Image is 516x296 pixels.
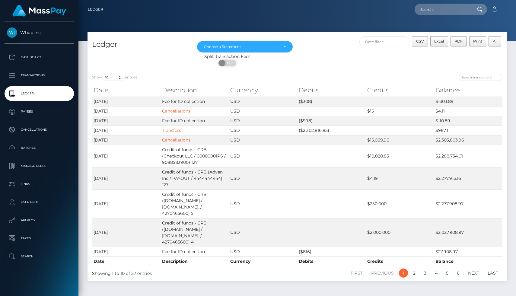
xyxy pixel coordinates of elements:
div: Showing 1 to 10 of 57 entries [92,268,258,277]
td: Credit of funds - CRB ([DOMAIN_NAME] / [DOMAIN_NAME]. / 4270465600) 4 [161,218,229,247]
p: Manage Users [7,161,72,170]
td: $4.19 [366,167,434,189]
th: Currency [229,84,297,96]
a: Search [5,249,74,264]
th: Description [161,84,229,96]
td: [DATE] [92,167,161,189]
td: USD [229,116,297,126]
p: Cancellations [7,125,72,134]
button: Print [469,36,486,46]
td: ($998) [297,116,366,126]
th: Credits [366,256,434,266]
select: Showentries [102,74,125,81]
td: ($2,302,816.85) [297,126,366,135]
a: Transfers [162,128,181,133]
a: Next [465,269,483,278]
td: [DATE] [92,218,161,247]
td: $2,027,908.97 [434,218,502,247]
p: Links [7,180,72,189]
a: 6 [454,269,463,278]
td: [DATE] [92,135,161,145]
th: Description [161,256,229,266]
td: $10,820.85 [366,145,434,167]
button: CSV [412,36,428,46]
td: [DATE] [92,116,161,126]
button: Choose a Statement [197,41,293,53]
td: USD [229,97,297,106]
td: USD [229,247,297,256]
td: $-10.89 [434,116,502,126]
td: Fee for ID collection [161,116,229,126]
td: [DATE] [92,189,161,218]
td: $4.11 [434,106,502,116]
span: Whop Inc [5,30,74,35]
a: API Keys [5,213,74,228]
a: User Profile [5,195,74,210]
img: MassPay Logo [12,5,66,17]
a: Last [484,269,502,278]
th: Credits [366,84,434,96]
img: Whop Inc [7,27,17,38]
span: Print [473,39,482,43]
span: OFF [222,60,237,66]
a: Cancellations [162,108,190,114]
td: USD [229,218,297,247]
a: Manage Users [5,158,74,173]
td: $2,277,908.97 [434,189,502,218]
td: USD [229,145,297,167]
td: $-303.89 [434,97,502,106]
td: $2,000,000 [366,218,434,247]
p: Dashboard [7,53,72,62]
td: $987.11 [434,126,502,135]
th: Balance [434,256,502,266]
th: Date [92,84,161,96]
div: Split Transaction Fees [88,53,367,60]
span: Excel [434,39,444,43]
h4: Ledger [92,39,188,50]
p: User Profile [7,198,72,207]
td: [DATE] [92,126,161,135]
a: Batches [5,140,74,155]
td: USD [229,167,297,189]
a: Cancellations [5,122,74,137]
td: USD [229,135,297,145]
button: All [489,36,501,46]
td: [DATE] [92,97,161,106]
td: Fee for ID collection [161,97,229,106]
td: [DATE] [92,247,161,256]
th: Debits [297,256,366,266]
th: Balance [434,84,502,96]
a: Taxes [5,231,74,246]
span: PDF [454,39,463,43]
button: Excel [430,36,448,46]
th: Date [92,256,161,266]
td: $2,303,803.96 [434,135,502,145]
td: $15 [366,106,434,116]
th: Debits [297,84,366,96]
th: Currency [229,256,297,266]
a: Cancellations [162,137,190,143]
div: Choose a Statement [204,44,279,49]
td: $15,069.96 [366,135,434,145]
p: Batches [7,143,72,152]
p: Payees [7,107,72,116]
td: ($816) [297,247,366,256]
td: USD [229,106,297,116]
td: USD [229,126,297,135]
td: [DATE] [92,106,161,116]
td: $250,000 [366,189,434,218]
span: CSV [416,39,424,43]
a: Dashboard [5,50,74,65]
p: Search [7,252,72,261]
input: Search transactions [459,74,502,81]
td: $2,277,913.16 [434,167,502,189]
p: API Keys [7,216,72,225]
a: Transactions [5,68,74,83]
a: Links [5,177,74,192]
p: Taxes [7,234,72,243]
a: Payees [5,104,74,119]
td: USD [229,189,297,218]
label: Show entries [92,74,137,81]
a: 5 [443,269,452,278]
td: Credit of funds - CRB (Checkout LLC / 00000001PS / 9088583900) 127 [161,145,229,167]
